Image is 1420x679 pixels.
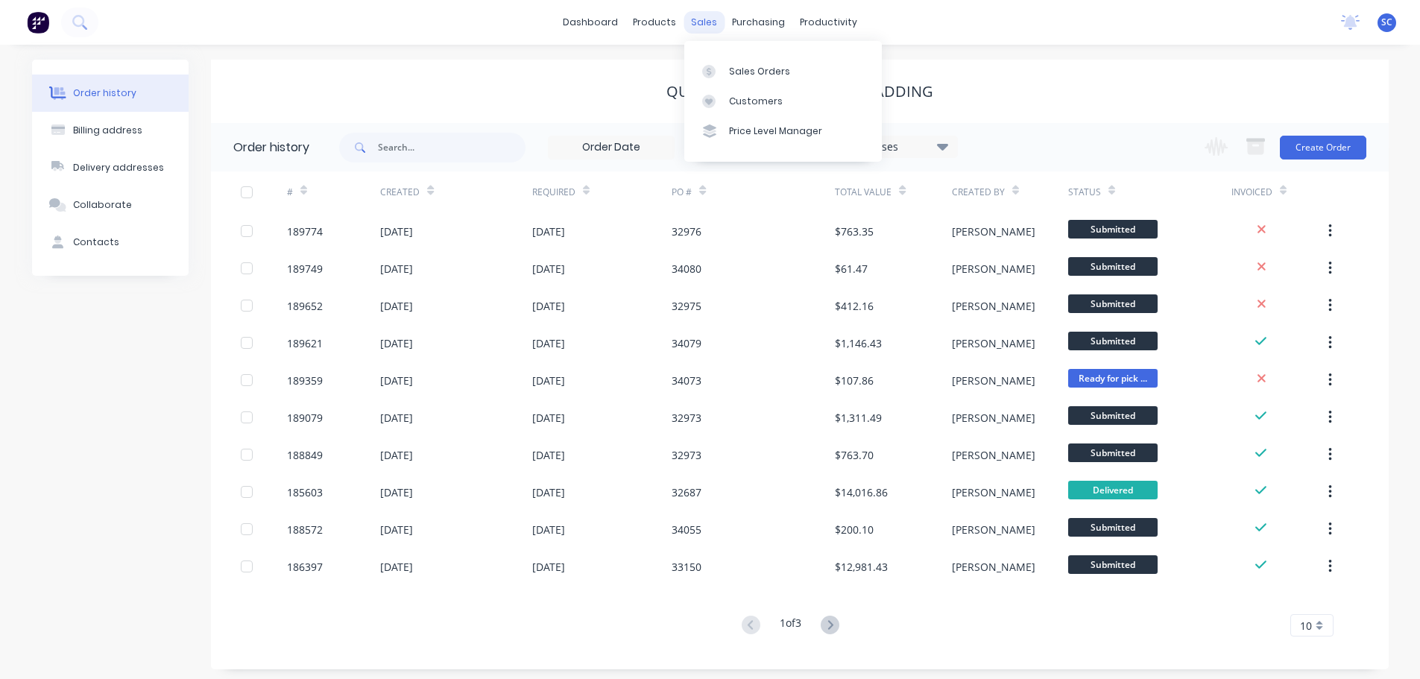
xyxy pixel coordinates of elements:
div: 34073 [672,373,701,388]
div: 188849 [287,447,323,463]
div: productivity [792,11,865,34]
div: [DATE] [532,484,565,500]
div: $14,016.86 [835,484,888,500]
div: [DATE] [380,373,413,388]
div: Contacts [73,236,119,249]
div: 186397 [287,559,323,575]
div: [DATE] [532,335,565,351]
div: Price Level Manager [729,124,822,138]
div: $1,311.49 [835,410,882,426]
div: [PERSON_NAME] [952,559,1035,575]
div: 32687 [672,484,701,500]
div: [PERSON_NAME] [952,298,1035,314]
span: Submitted [1068,332,1158,350]
div: [DATE] [380,261,413,277]
div: [DATE] [532,298,565,314]
div: [PERSON_NAME] [952,410,1035,426]
div: 34055 [672,522,701,537]
div: [DATE] [532,447,565,463]
button: Collaborate [32,186,189,224]
div: $1,146.43 [835,335,882,351]
button: Order history [32,75,189,112]
div: Customers [729,95,783,108]
div: [DATE] [380,224,413,239]
div: $763.35 [835,224,874,239]
span: Submitted [1068,406,1158,425]
span: Submitted [1068,220,1158,239]
span: SC [1381,16,1392,29]
div: [DATE] [380,335,413,351]
div: Collaborate [73,198,132,212]
a: dashboard [555,11,625,34]
div: [DATE] [532,522,565,537]
div: Order history [73,86,136,100]
div: Created By [952,186,1005,199]
div: 32973 [672,410,701,426]
div: 185603 [287,484,323,500]
div: 32976 [672,224,701,239]
span: Submitted [1068,555,1158,574]
span: Submitted [1068,257,1158,276]
div: $12,981.43 [835,559,888,575]
a: Customers [684,86,882,116]
div: 34080 [672,261,701,277]
div: products [625,11,684,34]
div: [DATE] [532,261,565,277]
button: Contacts [32,224,189,261]
span: Delivered [1068,481,1158,499]
div: Required [532,186,575,199]
div: Billing address [73,124,142,137]
div: [DATE] [532,373,565,388]
span: Ready for pick ... [1068,369,1158,388]
button: Create Order [1280,136,1366,160]
div: 33150 [672,559,701,575]
div: Invoiced [1231,171,1325,212]
input: Search... [378,133,526,162]
div: [DATE] [380,522,413,537]
div: 32975 [672,298,701,314]
div: # [287,186,293,199]
div: [DATE] [380,447,413,463]
div: 188572 [287,522,323,537]
div: Status [1068,171,1231,212]
span: Submitted [1068,518,1158,537]
div: [PERSON_NAME] [952,522,1035,537]
div: 34079 [672,335,701,351]
span: 10 [1300,618,1312,634]
input: Order Date [549,136,674,159]
div: # [287,171,380,212]
div: 32973 [672,447,701,463]
div: $61.47 [835,261,868,277]
div: 189359 [287,373,323,388]
div: 189749 [287,261,323,277]
div: [DATE] [532,410,565,426]
div: [PERSON_NAME] [952,484,1035,500]
div: 1 of 3 [780,615,801,637]
div: $412.16 [835,298,874,314]
a: Price Level Manager [684,116,882,146]
div: 189774 [287,224,323,239]
div: [PERSON_NAME] [952,261,1035,277]
div: Total Value [835,171,951,212]
div: sales [684,11,725,34]
div: PO # [672,171,835,212]
div: Queensland Industrial Cladding [666,83,933,101]
div: Order history [233,139,309,157]
div: 189621 [287,335,323,351]
div: [PERSON_NAME] [952,335,1035,351]
div: [DATE] [532,559,565,575]
div: [PERSON_NAME] [952,224,1035,239]
div: 189079 [287,410,323,426]
div: 189652 [287,298,323,314]
div: [DATE] [532,224,565,239]
button: Billing address [32,112,189,149]
div: [PERSON_NAME] [952,373,1035,388]
div: Created By [952,171,1068,212]
button: Delivery addresses [32,149,189,186]
div: Created [380,186,420,199]
div: purchasing [725,11,792,34]
div: PO # [672,186,692,199]
div: [DATE] [380,298,413,314]
div: Sales Orders [729,65,790,78]
a: Sales Orders [684,56,882,86]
